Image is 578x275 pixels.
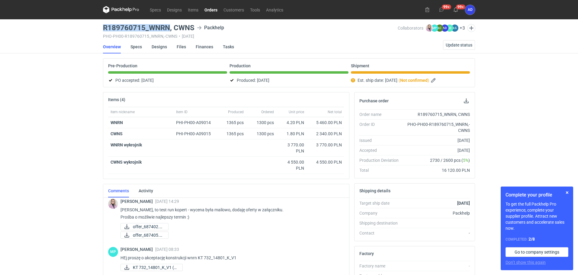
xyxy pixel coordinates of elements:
[133,264,178,271] span: KT 732_14801_K_V1 (7...
[403,230,470,236] div: -
[403,111,470,117] div: R189760715_WNRN, CWNS
[201,6,220,13] a: Orders
[528,237,535,241] strong: 2 / 8
[152,40,167,53] a: Designs
[309,142,342,148] div: 3 770.00 PLN
[177,40,186,53] a: Files
[139,184,153,197] a: Activity
[403,167,470,173] div: 16 120.00 PLN
[398,26,423,30] span: Collaborators
[309,131,342,137] div: 2 340.00 PLN
[403,210,470,216] div: Packhelp
[133,232,163,238] span: offer_687405.pdf
[351,63,369,68] p: Shipment
[289,110,304,114] span: Unit price
[108,77,227,84] div: PO accepted:
[359,230,403,236] div: Contact
[120,199,155,204] span: [PERSON_NAME]
[426,24,433,32] img: Klaudia Wiśniewska
[446,43,472,47] span: Update status
[133,223,163,230] span: offer_687402.pdf
[111,131,123,136] strong: CWNS
[359,167,403,173] div: Total
[108,247,118,257] figcaption: MP
[359,220,403,226] div: Shipping destination
[403,263,470,269] div: -
[147,6,164,13] a: Specs
[430,77,438,84] button: Edit estimated shipping date
[506,201,568,231] p: To get the full Packhelp Pro experience, complete your supplier profile. Attract new customers an...
[103,34,398,39] div: PHO-PH00-R189760715_WNRN,-CWNS [DATE]
[465,5,475,15] button: AD
[506,236,568,242] div: Completed:
[359,137,403,143] div: Issued
[437,5,446,14] button: 99+
[506,247,568,257] a: Go to company settings
[441,24,448,32] figcaption: AD
[263,6,286,13] a: Analytics
[385,77,397,84] span: [DATE]
[279,120,304,126] div: 4.20 PLN
[108,97,125,102] h2: Items (4)
[261,110,274,114] span: Ordered
[108,199,118,209] img: Klaudia Wiśniewska
[359,210,403,216] div: Company
[176,120,217,126] div: PHI-PH00-A09014
[428,78,429,83] em: )
[155,199,179,204] span: [DATE] 14:29
[399,78,400,83] em: (
[467,24,475,32] button: Edit collaborators
[359,157,403,163] div: Production Deviation
[465,5,475,15] div: Anita Dolczewska
[176,131,217,137] div: PHI-PH00-A09015
[228,110,244,114] span: Produced
[246,128,276,139] div: 1300 pcs
[111,160,142,165] strong: CWNS wykrojnik
[359,147,403,153] div: Accepted
[108,247,118,257] div: Martyna Paroń
[351,77,470,84] div: Est. ship date:
[120,247,155,252] span: [PERSON_NAME]
[155,247,179,252] span: [DATE] 08:33
[120,223,169,230] div: offer_687402.pdf
[246,117,276,128] div: 1300 pcs
[430,157,470,163] span: 2730 / 2600 pcs ( )
[111,142,142,147] strong: WNRN wykrojnik
[359,263,403,269] div: Factory name
[219,117,246,128] div: 1365 pcs
[279,131,304,137] div: 1.80 PLN
[197,24,224,31] div: Packhelp
[111,110,135,114] span: Item nickname
[103,24,194,31] h3: R189760715_WNRN, CWNS
[230,63,251,68] p: Production
[457,201,470,206] strong: [DATE]
[120,264,183,271] a: KT 732_14801_K_V1 (7...
[230,77,348,84] div: Produced:
[179,34,180,39] span: •
[141,77,154,84] span: [DATE]
[103,6,139,13] svg: Packhelp Pro
[451,5,461,14] button: 99+
[120,264,181,271] div: KT 732_14801_K_V1 (7).pdf
[176,110,188,114] span: Item ID
[463,97,470,104] button: Download PO
[463,158,468,163] span: 5%
[120,232,169,239] div: offer_687405.pdf
[164,6,185,13] a: Designs
[436,24,443,32] figcaption: ŁC
[451,24,458,32] figcaption: ŁS
[103,40,121,53] a: Overview
[220,6,247,13] a: Customers
[223,40,234,53] a: Tasks
[279,142,304,154] div: 3 770.00 PLN
[446,24,453,32] figcaption: ŁD
[403,137,470,143] div: [DATE]
[359,188,390,193] h2: Shipping details
[196,40,213,53] a: Finances
[506,259,546,265] button: Don’t show this again
[460,25,465,31] button: +3
[309,120,342,126] div: 5 460.00 PLN
[359,200,403,206] div: Target ship date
